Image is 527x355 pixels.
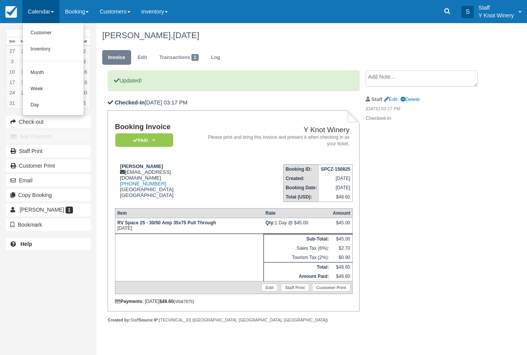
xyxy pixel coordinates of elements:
a: Inventory [23,41,84,57]
a: Day [23,97,84,113]
ul: Calendar [22,23,84,116]
a: Customer [23,25,84,41]
a: Month [23,65,84,81]
a: Week [23,81,84,97]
